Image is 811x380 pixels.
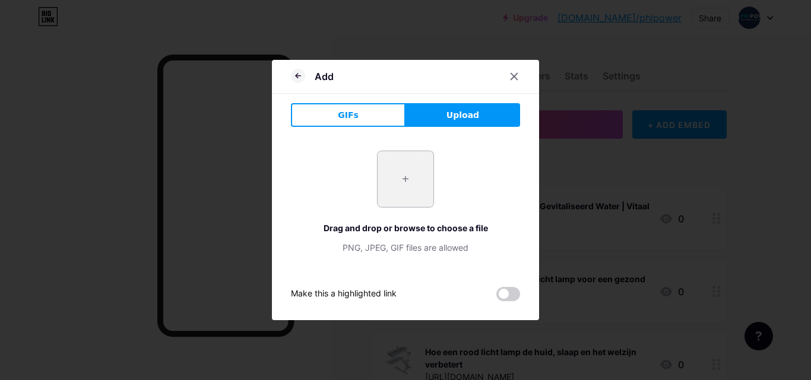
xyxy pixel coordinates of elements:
span: Upload [446,109,479,122]
div: Add [315,69,334,84]
button: GIFs [291,103,405,127]
div: PNG, JPEG, GIF files are allowed [291,241,520,254]
div: Make this a highlighted link [291,287,397,301]
span: GIFs [338,109,359,122]
button: Upload [405,103,520,127]
div: Drag and drop or browse to choose a file [291,222,520,234]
